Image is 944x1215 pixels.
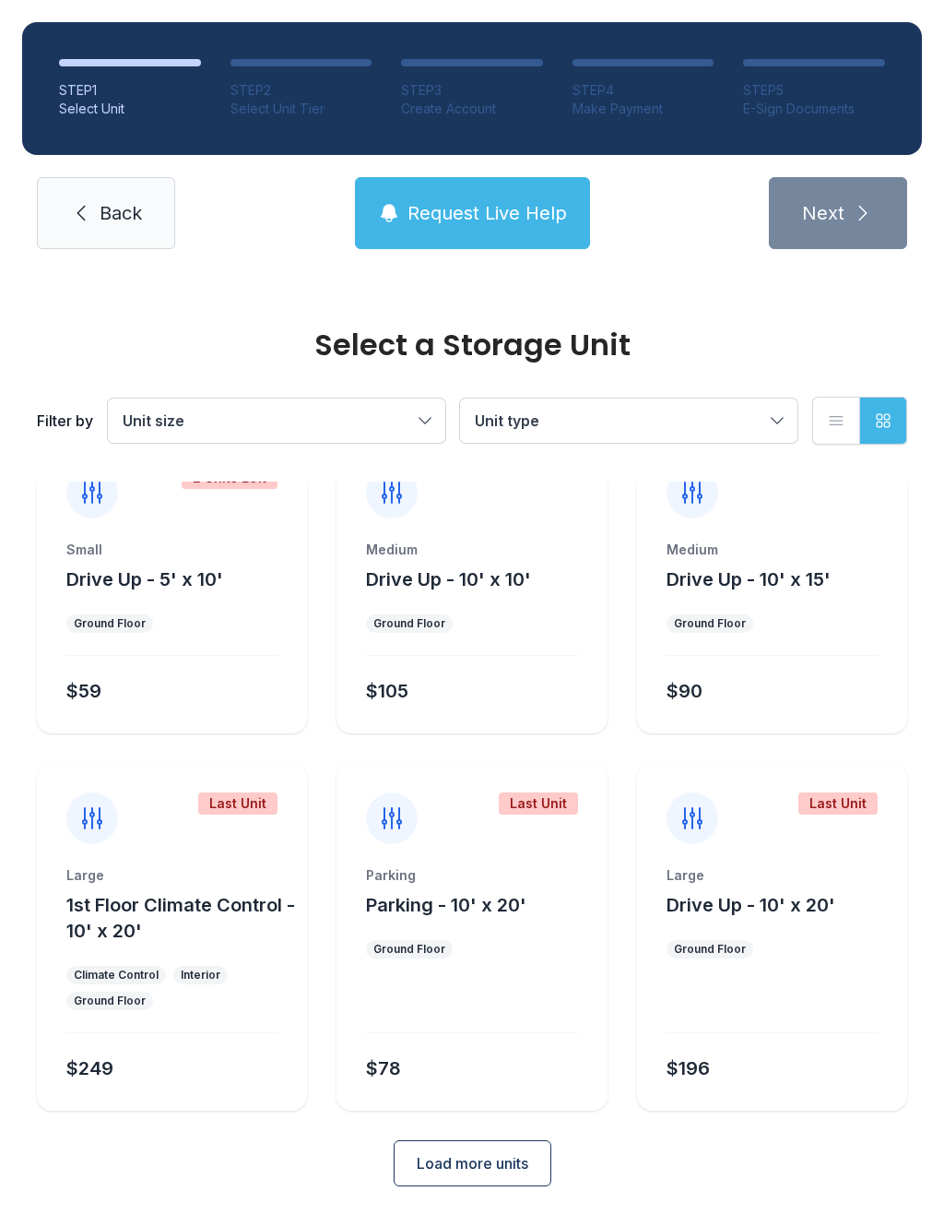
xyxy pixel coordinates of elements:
div: Small [66,541,277,559]
div: Ground Floor [674,616,746,631]
div: Medium [667,541,878,559]
div: $78 [366,1055,401,1081]
span: Load more units [417,1152,528,1174]
button: Drive Up - 5' x 10' [66,566,223,592]
button: Drive Up - 10' x 20' [667,892,835,918]
button: Drive Up - 10' x 10' [366,566,531,592]
span: Request Live Help [407,200,567,226]
button: Unit type [460,399,797,443]
div: Ground Floor [373,942,445,957]
div: $249 [66,1055,113,1081]
div: Create Account [401,100,543,118]
span: Parking - 10' x 20' [366,894,526,916]
div: Interior [181,968,220,983]
span: Unit size [123,411,184,430]
div: Large [66,866,277,885]
div: STEP 3 [401,81,543,100]
div: Ground Floor [674,942,746,957]
div: Select Unit [59,100,201,118]
div: Ground Floor [373,616,445,631]
div: $105 [366,678,408,704]
span: Next [802,200,844,226]
button: 1st Floor Climate Control - 10' x 20' [66,892,300,944]
div: Make Payment [572,100,714,118]
button: Drive Up - 10' x 15' [667,566,831,592]
div: STEP 4 [572,81,714,100]
span: Back [100,200,142,226]
div: Ground Floor [74,616,146,631]
div: Select Unit Tier [230,100,372,118]
div: Select a Storage Unit [37,330,907,360]
div: STEP 2 [230,81,372,100]
button: Unit size [108,399,445,443]
span: Drive Up - 10' x 10' [366,568,531,590]
span: 1st Floor Climate Control - 10' x 20' [66,894,295,942]
button: Parking - 10' x 20' [366,892,526,918]
div: Large [667,866,878,885]
div: Last Unit [499,792,578,815]
div: E-Sign Documents [743,100,885,118]
div: STEP 5 [743,81,885,100]
span: Drive Up - 5' x 10' [66,568,223,590]
div: STEP 1 [59,81,201,100]
div: Last Unit [198,792,277,815]
div: Last Unit [798,792,878,815]
div: Medium [366,541,577,559]
span: Drive Up - 10' x 15' [667,568,831,590]
div: Ground Floor [74,994,146,1008]
span: Unit type [475,411,539,430]
span: Drive Up - 10' x 20' [667,894,835,916]
div: $59 [66,678,101,704]
div: $196 [667,1055,710,1081]
div: $90 [667,678,702,704]
div: Climate Control [74,968,159,983]
div: Parking [366,866,577,885]
div: Filter by [37,410,93,432]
